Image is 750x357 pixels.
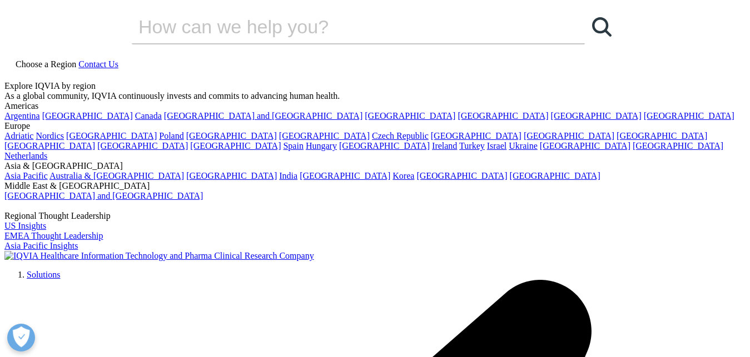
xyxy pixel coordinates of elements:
img: IQVIA Healthcare Information Technology and Pharma Clinical Research Company [4,251,314,261]
svg: Search [592,17,612,37]
a: EMEA Thought Leadership [4,231,103,240]
a: [GEOGRAPHIC_DATA] [279,131,370,140]
a: [GEOGRAPHIC_DATA] [186,131,277,140]
a: [GEOGRAPHIC_DATA] [617,131,707,140]
a: [GEOGRAPHIC_DATA] [190,141,281,150]
a: [GEOGRAPHIC_DATA] [66,131,157,140]
a: [GEOGRAPHIC_DATA] [551,111,642,120]
a: Czech Republic [372,131,429,140]
a: [GEOGRAPHIC_DATA] [644,111,734,120]
a: Ukraine [509,141,538,150]
div: Explore IQVIA by region [4,81,746,91]
a: [GEOGRAPHIC_DATA] [42,111,133,120]
a: Asia Pacific Insights [4,241,78,250]
a: [GEOGRAPHIC_DATA] [4,141,95,150]
a: Asia Pacific [4,171,48,180]
div: Americas [4,101,746,111]
a: [GEOGRAPHIC_DATA] [510,171,600,180]
a: Spain [283,141,303,150]
a: Korea [393,171,414,180]
div: Asia & [GEOGRAPHIC_DATA] [4,161,746,171]
a: Poland [159,131,183,140]
a: [GEOGRAPHIC_DATA] [339,141,430,150]
a: [GEOGRAPHIC_DATA] and [GEOGRAPHIC_DATA] [4,191,203,200]
a: [GEOGRAPHIC_DATA] [97,141,188,150]
a: Search [585,10,618,43]
a: Contact Us [78,59,118,69]
a: [GEOGRAPHIC_DATA] [300,171,390,180]
a: [GEOGRAPHIC_DATA] [633,141,723,150]
span: Choose a Region [16,59,76,69]
a: India [279,171,297,180]
button: Open Preferences [7,324,35,351]
a: [GEOGRAPHIC_DATA] [540,141,630,150]
div: Middle East & [GEOGRAPHIC_DATA] [4,181,746,191]
div: Regional Thought Leadership [4,211,746,221]
input: Search [132,10,553,43]
a: [GEOGRAPHIC_DATA] [186,171,277,180]
a: Netherlands [4,151,47,160]
a: [GEOGRAPHIC_DATA] [458,111,548,120]
a: Ireland [432,141,457,150]
div: Europe [4,121,746,131]
a: Israel [487,141,507,150]
a: Canada [135,111,162,120]
a: Argentina [4,111,40,120]
div: As a global community, IQVIA continuously invests and commits to advancing human health. [4,91,746,101]
a: [GEOGRAPHIC_DATA] [416,171,507,180]
a: [GEOGRAPHIC_DATA] and [GEOGRAPHIC_DATA] [164,111,362,120]
a: US Insights [4,221,46,230]
a: Adriatic [4,131,33,140]
a: Hungary [306,141,337,150]
a: Nordics [36,131,64,140]
a: [GEOGRAPHIC_DATA] [365,111,455,120]
a: [GEOGRAPHIC_DATA] [524,131,614,140]
a: Australia & [GEOGRAPHIC_DATA] [49,171,184,180]
a: [GEOGRAPHIC_DATA] [431,131,521,140]
a: Solutions [27,270,60,279]
a: Turkey [459,141,485,150]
